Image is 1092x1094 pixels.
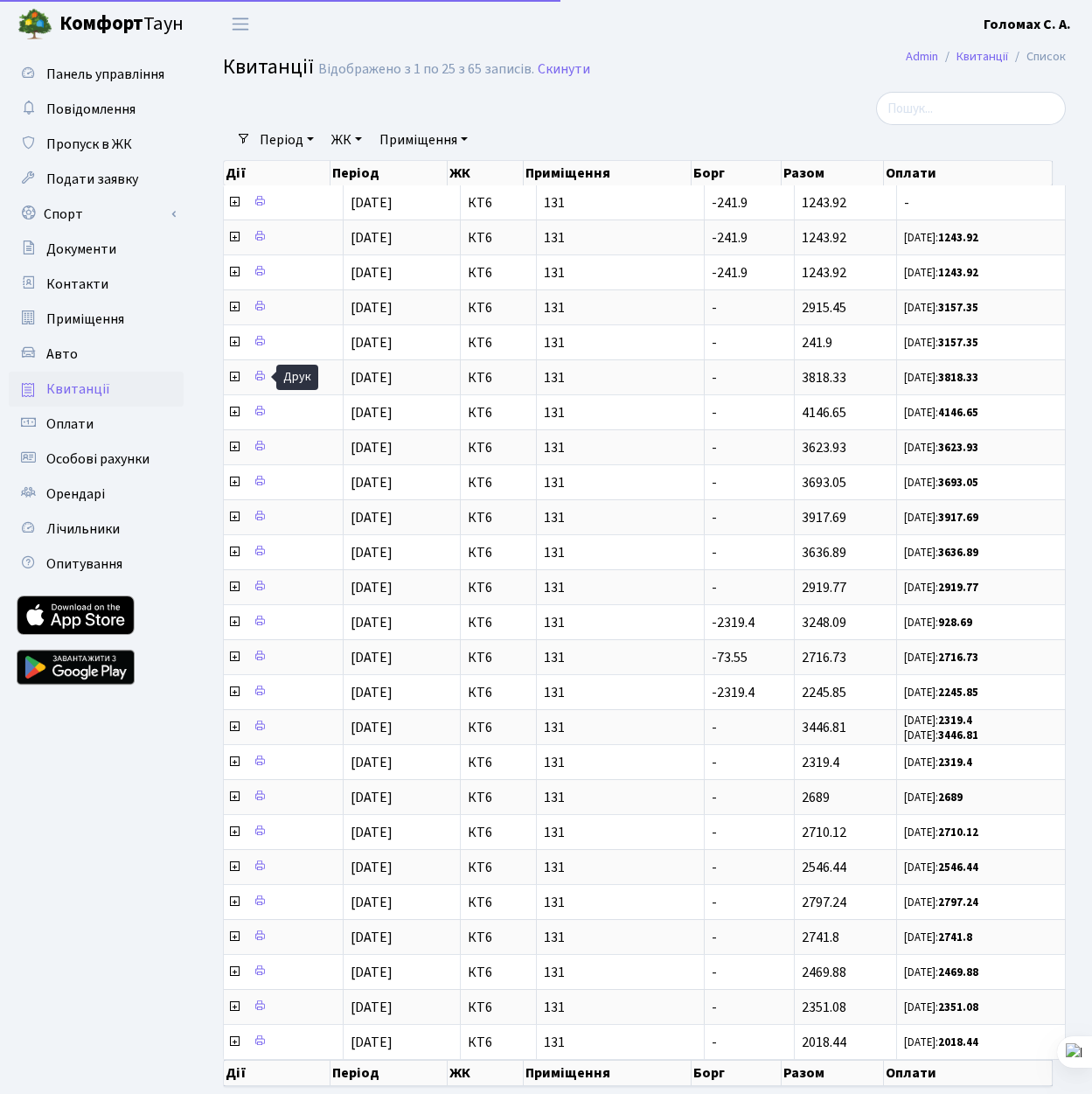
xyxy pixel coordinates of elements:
span: - [712,753,717,772]
a: Повідомлення [9,92,184,127]
b: 2689 [938,790,963,805]
b: 2716.73 [938,650,978,665]
span: КТ6 [468,1000,530,1014]
b: 3446.81 [938,728,978,743]
span: [DATE] [351,438,393,457]
span: 131 [544,511,697,525]
span: КТ6 [468,196,530,210]
span: 131 [544,616,697,630]
span: [DATE] [351,333,393,352]
span: Особові рахунки [46,449,150,469]
a: Квитанції [956,47,1008,66]
span: [DATE] [351,648,393,667]
span: [DATE] [351,543,393,562]
div: Друк [276,365,318,390]
b: 1243.92 [938,265,978,281]
span: КТ6 [468,686,530,700]
small: [DATE]: [904,405,978,421]
span: 3636.89 [802,543,846,562]
span: [DATE] [351,683,393,702]
a: Подати заявку [9,162,184,197]
span: 3917.69 [802,508,846,527]
small: [DATE]: [904,370,978,386]
small: [DATE]: [904,335,978,351]
span: 4146.65 [802,403,846,422]
b: Голомах С. А. [984,15,1071,34]
span: 2716.73 [802,648,846,667]
small: [DATE]: [904,1000,978,1015]
small: [DATE]: [904,713,972,728]
img: logo.png [17,7,52,42]
span: 2245.85 [802,683,846,702]
span: [DATE] [351,963,393,982]
th: Приміщення [524,1060,692,1086]
th: Оплати [884,1060,1053,1086]
b: 2797.24 [938,895,978,910]
li: Список [1008,47,1066,66]
span: 131 [544,546,697,560]
span: Орендарі [46,484,105,504]
span: - [712,368,717,387]
span: КТ6 [468,826,530,840]
span: 1243.92 [802,193,846,213]
span: 2797.24 [802,893,846,912]
th: Дії [224,1060,330,1086]
small: [DATE]: [904,510,978,526]
th: ЖК [448,161,525,185]
span: 131 [544,756,697,770]
th: Приміщення [524,161,692,185]
span: Контакти [46,275,108,294]
span: -241.9 [712,228,748,247]
span: КТ6 [468,791,530,805]
b: 1243.92 [938,230,978,246]
span: КТ6 [468,651,530,665]
span: КТ6 [468,266,530,280]
b: 2741.8 [938,930,972,945]
span: - [712,403,717,422]
span: КТ6 [468,930,530,944]
small: [DATE]: [904,580,978,596]
nav: breadcrumb [880,38,1092,75]
span: КТ6 [468,1035,530,1049]
small: [DATE]: [904,615,972,631]
a: Документи [9,232,184,267]
span: КТ6 [468,301,530,315]
span: Оплати [46,415,94,434]
th: Оплати [884,161,1053,185]
span: 131 [544,371,697,385]
span: 241.9 [802,333,832,352]
span: [DATE] [351,368,393,387]
span: [DATE] [351,298,393,317]
b: 2245.85 [938,685,978,700]
span: 2915.45 [802,298,846,317]
span: [DATE] [351,508,393,527]
b: 3693.05 [938,475,978,491]
span: КТ6 [468,581,530,595]
span: Лічильники [46,519,120,539]
span: - [712,578,717,597]
button: Переключити навігацію [219,10,262,38]
b: 2351.08 [938,1000,978,1015]
a: Admin [906,47,938,66]
span: 3693.05 [802,473,846,492]
span: - [712,508,717,527]
span: - [712,1033,717,1052]
span: 131 [544,686,697,700]
small: [DATE]: [904,930,972,945]
span: -73.55 [712,648,748,667]
small: [DATE]: [904,860,978,875]
span: Панель управління [46,65,164,84]
small: [DATE]: [904,1035,978,1050]
span: Опитування [46,554,122,574]
b: 2018.44 [938,1035,978,1050]
span: [DATE] [351,928,393,947]
span: Подати заявку [46,170,138,189]
span: КТ6 [468,476,530,490]
span: 131 [544,826,697,840]
span: - [712,928,717,947]
span: - [904,196,1058,210]
span: 131 [544,930,697,944]
span: [DATE] [351,403,393,422]
span: [DATE] [351,893,393,912]
b: 2919.77 [938,580,978,596]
